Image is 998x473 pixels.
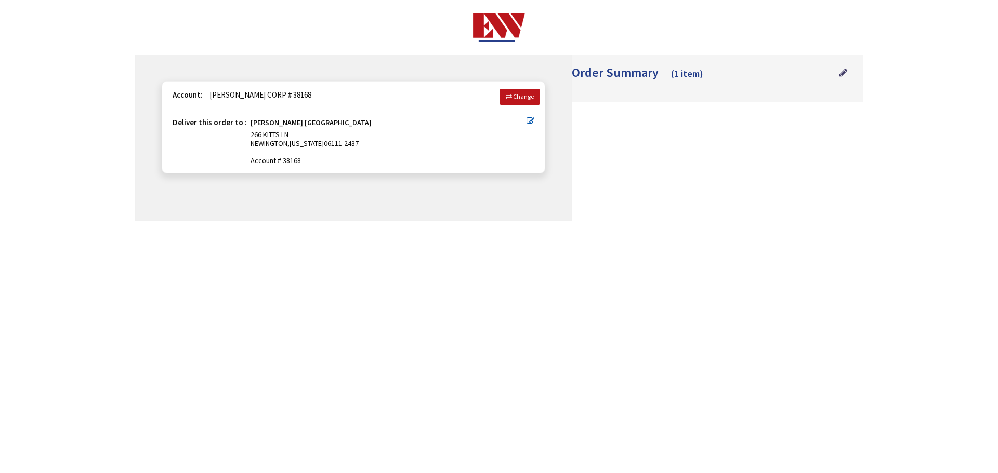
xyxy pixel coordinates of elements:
[324,139,359,148] span: 06111-2437
[251,130,288,139] span: 266 KITTS LN
[671,67,703,79] span: (1 item)
[251,156,527,165] span: Account # 38168
[513,92,534,100] span: Change
[500,89,540,104] a: Change
[173,117,247,127] strong: Deliver this order to :
[290,139,324,148] span: [US_STATE]
[251,118,372,130] strong: [PERSON_NAME] [GEOGRAPHIC_DATA]
[173,90,203,100] strong: Account:
[572,64,659,80] span: Order Summary
[473,13,526,42] img: Electrical Wholesalers, Inc.
[251,139,290,148] span: NEWINGTON,
[204,90,311,100] span: [PERSON_NAME] CORP # 38168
